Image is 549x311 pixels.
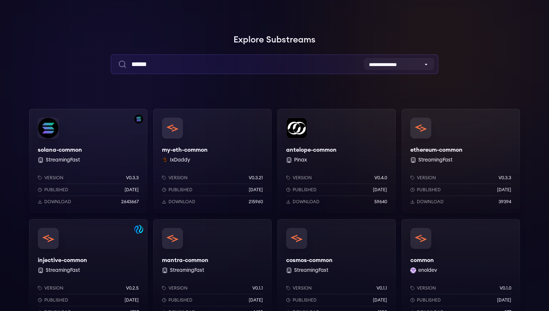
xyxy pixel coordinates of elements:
[168,297,192,303] p: Published
[168,187,192,193] p: Published
[293,297,317,303] p: Published
[402,109,520,213] a: ethereum-commonethereum-common StreamingFastVersionv0.3.3Published[DATE]Download39394
[417,199,444,205] p: Download
[126,175,139,181] p: v0.3.3
[373,187,387,193] p: [DATE]
[249,175,263,181] p: v0.3.21
[293,285,312,291] p: Version
[252,285,263,291] p: v0.1.1
[417,175,436,181] p: Version
[125,297,139,303] p: [DATE]
[44,285,64,291] p: Version
[126,285,139,291] p: v0.2.5
[44,199,71,205] p: Download
[29,109,147,213] a: Filter by solana networksolana-commonsolana-common StreamingFastVersionv0.3.3Published[DATE]Downl...
[29,33,520,47] h1: Explore Substreams
[377,285,387,291] p: v0.1.1
[497,297,511,303] p: [DATE]
[44,175,64,181] p: Version
[417,187,441,193] p: Published
[249,199,263,205] p: 215960
[499,199,511,205] p: 39394
[168,175,188,181] p: Version
[293,199,320,205] p: Download
[418,156,452,164] button: StreamingFast
[121,199,139,205] p: 2643667
[374,199,387,205] p: 59640
[499,175,511,181] p: v0.3.3
[417,297,441,303] p: Published
[153,109,272,213] a: my-eth-commonmy-eth-commonIxDaddy IxDaddyVersionv0.3.21Published[DATE]Download215960
[134,115,143,123] img: Filter by solana network
[170,156,190,164] button: IxDaddy
[497,187,511,193] p: [DATE]
[168,199,195,205] p: Download
[44,297,68,303] p: Published
[44,187,68,193] p: Published
[134,225,143,234] img: Filter by injective-mainnet network
[168,285,188,291] p: Version
[374,175,387,181] p: v0.4.0
[293,175,312,181] p: Version
[125,187,139,193] p: [DATE]
[249,297,263,303] p: [DATE]
[294,267,328,274] button: StreamingFast
[500,285,511,291] p: v0.1.0
[277,109,396,213] a: antelope-commonantelope-common PinaxVersionv0.4.0Published[DATE]Download59640
[46,156,80,164] button: StreamingFast
[373,297,387,303] p: [DATE]
[293,187,317,193] p: Published
[170,267,204,274] button: StreamingFast
[46,267,80,274] button: StreamingFast
[418,267,437,274] button: enoldev
[249,187,263,193] p: [DATE]
[417,285,436,291] p: Version
[294,156,307,164] button: Pinax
